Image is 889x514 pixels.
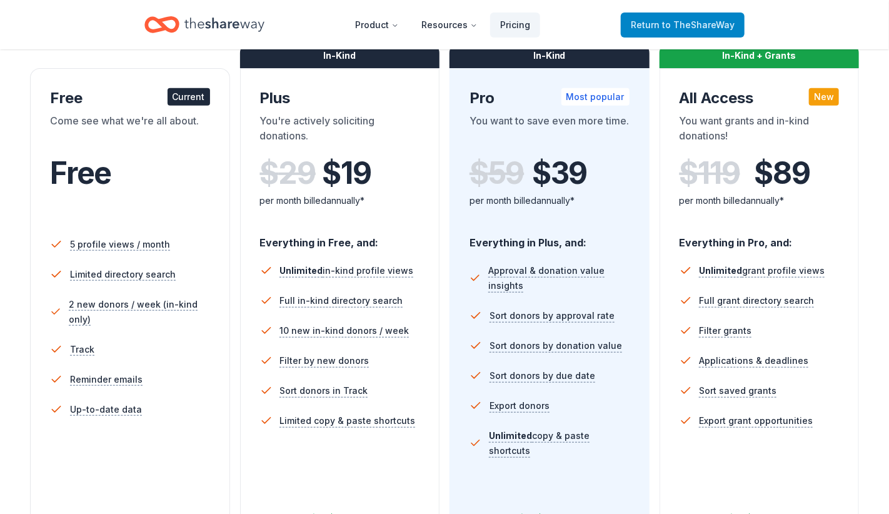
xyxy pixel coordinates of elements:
[680,88,840,108] div: All Access
[50,88,210,108] div: Free
[168,88,210,106] div: Current
[345,10,540,39] nav: Main
[755,156,810,191] span: $ 89
[561,88,630,106] div: Most popular
[345,13,409,38] button: Product
[280,383,368,398] span: Sort donors in Track
[70,267,176,282] span: Limited directory search
[280,265,414,276] span: in-kind profile views
[700,293,815,308] span: Full grant directory search
[470,224,630,251] div: Everything in Plus, and:
[680,224,840,251] div: Everything in Pro, and:
[70,342,94,357] span: Track
[240,43,440,68] div: In-Kind
[260,224,420,251] div: Everything in Free, and:
[700,383,777,398] span: Sort saved grants
[70,237,170,252] span: 5 profile views / month
[323,156,371,191] span: $ 19
[144,10,264,39] a: Home
[470,113,630,148] div: You want to save even more time.
[700,265,825,276] span: grant profile views
[489,430,532,441] span: Unlimited
[662,19,735,30] span: to TheShareWay
[280,353,369,368] span: Filter by new donors
[470,88,630,108] div: Pro
[488,263,629,293] span: Approval & donation value insights
[411,13,488,38] button: Resources
[489,430,590,456] span: copy & paste shortcuts
[260,88,420,108] div: Plus
[70,372,143,387] span: Reminder emails
[700,323,752,338] span: Filter grants
[490,308,615,323] span: Sort donors by approval rate
[660,43,860,68] div: In-Kind + Grants
[280,413,416,428] span: Limited copy & paste shortcuts
[490,398,550,413] span: Export donors
[490,338,622,353] span: Sort donors by donation value
[809,88,839,106] div: New
[680,193,840,208] div: per month billed annually*
[50,113,210,148] div: Come see what we're all about.
[280,265,323,276] span: Unlimited
[50,154,111,191] span: Free
[700,353,809,368] span: Applications & deadlines
[700,265,743,276] span: Unlimited
[490,368,595,383] span: Sort donors by due date
[69,297,209,327] span: 2 new donors / week (in-kind only)
[260,193,420,208] div: per month billed annually*
[280,323,409,338] span: 10 new in-kind donors / week
[680,113,840,148] div: You want grants and in-kind donations!
[70,402,142,417] span: Up-to-date data
[700,413,813,428] span: Export grant opportunities
[450,43,650,68] div: In-Kind
[631,18,735,33] span: Return
[532,156,587,191] span: $ 39
[621,13,745,38] a: Returnto TheShareWay
[260,113,420,148] div: You're actively soliciting donations.
[490,13,540,38] a: Pricing
[470,193,630,208] div: per month billed annually*
[280,293,403,308] span: Full in-kind directory search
